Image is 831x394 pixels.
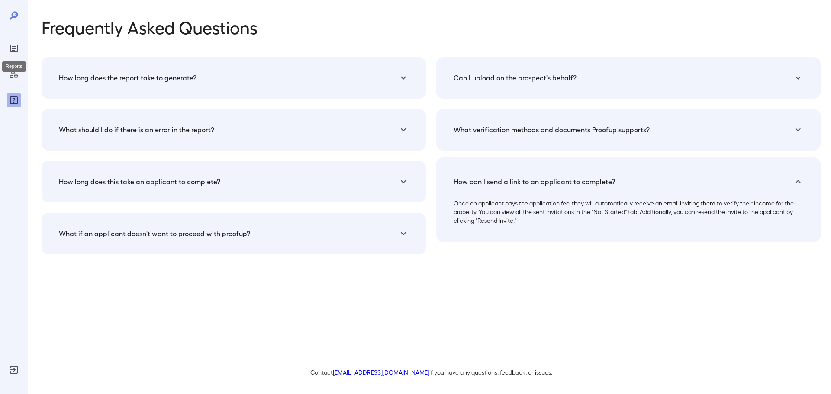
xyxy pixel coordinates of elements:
[447,168,810,195] div: How can I send a link to an applicant to complete?
[447,119,810,140] div: What verification methods and documents Proofup supports?
[447,67,810,88] div: Can I upload on the prospect's behalf?
[52,223,415,244] div: What if an applicant doesn't want to proceed with proofup?
[59,228,250,239] h5: What if an applicant doesn't want to proceed with proofup?
[454,199,803,225] p: Once an applicant pays the application fee, they will automatically receive an email inviting the...
[454,176,615,187] h5: How can I send a link to an applicant to complete?
[7,42,21,55] div: Reports
[42,17,821,36] p: Frequently Asked Questions
[52,67,415,88] div: How long does the report take to generate?
[7,363,21,377] div: Log Out
[42,368,821,377] p: Contact if you have any questions, feedback, or issues.
[454,125,650,135] h5: What verification methods and documents Proofup supports?
[2,61,26,72] div: Reports
[52,119,415,140] div: What should I do if there is an error in the report?
[52,171,415,192] div: How long does this take an applicant to complete?
[7,93,21,107] div: FAQ
[59,125,214,135] h5: What should I do if there is an error in the report?
[7,67,21,81] div: Manage Users
[333,368,429,376] a: [EMAIL_ADDRESS][DOMAIN_NAME]
[447,195,810,232] div: How long does the report take to generate?
[59,73,196,83] h5: How long does the report take to generate?
[454,73,577,83] h5: Can I upload on the prospect's behalf?
[59,176,220,187] h5: How long does this take an applicant to complete?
